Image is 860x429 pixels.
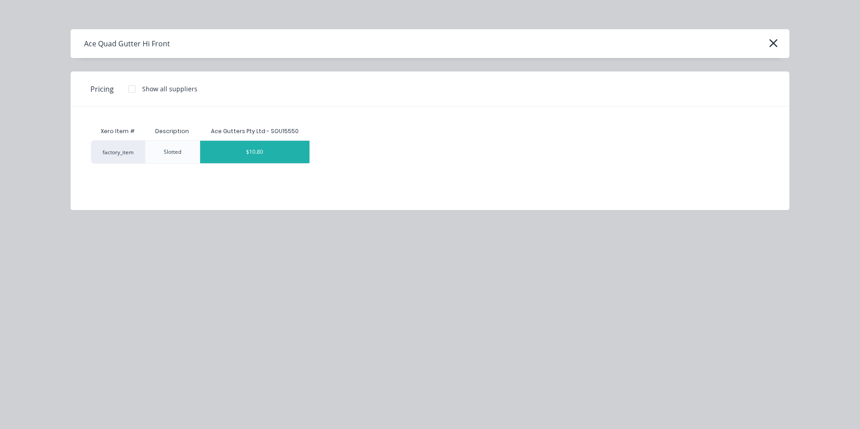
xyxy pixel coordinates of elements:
div: Xero Item # [91,122,145,140]
div: Ace Gutters Pty Ltd - SOU15550 [211,127,299,135]
div: factory_item [91,140,145,164]
div: Ace Quad Gutter Hi Front [84,38,170,49]
div: Description [148,120,196,143]
div: Show all suppliers [142,84,197,94]
div: Slotted [164,148,181,156]
div: $10.80 [200,141,309,163]
span: Pricing [90,84,114,94]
